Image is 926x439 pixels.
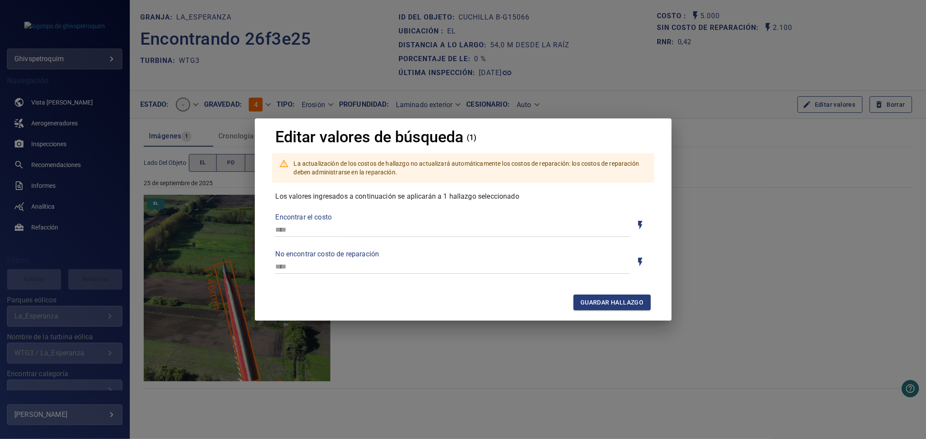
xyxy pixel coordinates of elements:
font: Editar valores de búsqueda [276,128,464,146]
button: Alternar entre valores automáticos y manuales [630,252,651,272]
font: (1) [467,133,477,142]
font: No encontrar costo de reparación [276,250,379,258]
font: Encontrar el costo [276,213,332,221]
font: Los valores ingresados ​​a continuación se aplicarán a 1 hallazgo seleccionado [276,192,519,200]
font: La actualización de los costos de hallazgo no actualizará automáticamente los costos de reparació... [294,160,639,176]
font: Guardar hallazgo [580,299,643,306]
button: Alternar entre valores automáticos y manuales [630,215,651,236]
button: Guardar hallazgo [573,295,650,311]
